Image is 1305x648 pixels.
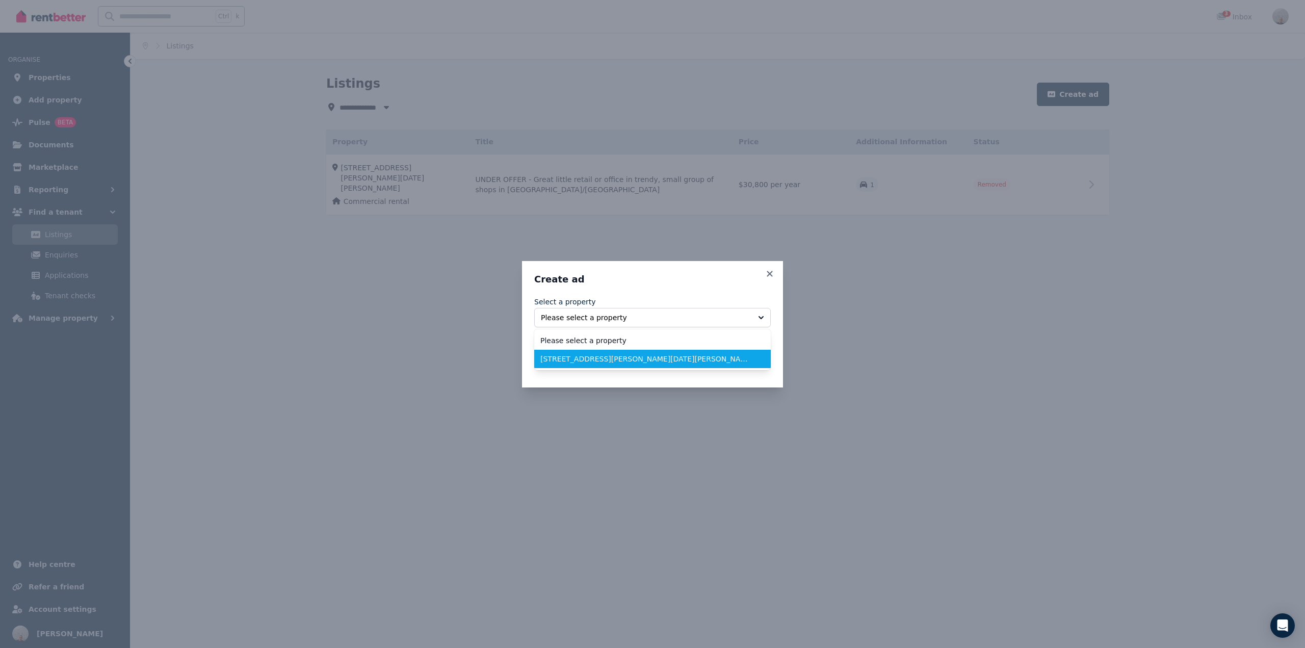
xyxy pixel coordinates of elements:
span: Please select a property [541,313,750,323]
div: Open Intercom Messenger [1270,613,1295,638]
span: Please select a property [540,335,752,346]
ul: Please select a property [534,329,771,370]
h3: Create ad [534,273,771,286]
span: [STREET_ADDRESS][PERSON_NAME][DATE][PERSON_NAME] [540,354,752,364]
button: Please select a property [534,308,771,327]
label: Select a property [534,298,596,306]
